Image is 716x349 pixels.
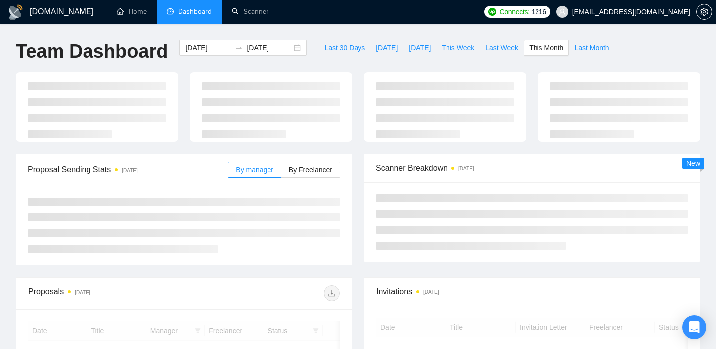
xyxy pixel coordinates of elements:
[532,6,546,17] span: 1216
[559,8,566,15] span: user
[458,166,474,171] time: [DATE]
[8,4,24,20] img: logo
[232,7,268,16] a: searchScanner
[480,40,524,56] button: Last Week
[75,290,90,295] time: [DATE]
[696,4,712,20] button: setting
[28,285,184,301] div: Proposals
[485,42,518,53] span: Last Week
[236,166,273,174] span: By manager
[409,42,431,53] span: [DATE]
[524,40,569,56] button: This Month
[289,166,332,174] span: By Freelancer
[235,44,243,52] span: to
[686,159,700,167] span: New
[179,7,212,16] span: Dashboard
[403,40,436,56] button: [DATE]
[319,40,370,56] button: Last 30 Days
[370,40,403,56] button: [DATE]
[697,8,712,16] span: setting
[376,285,688,298] span: Invitations
[16,40,168,63] h1: Team Dashboard
[442,42,474,53] span: This Week
[117,7,147,16] a: homeHome
[436,40,480,56] button: This Week
[423,289,439,295] time: [DATE]
[324,42,365,53] span: Last 30 Days
[569,40,614,56] button: Last Month
[235,44,243,52] span: swap-right
[499,6,529,17] span: Connects:
[574,42,609,53] span: Last Month
[488,8,496,16] img: upwork-logo.png
[376,42,398,53] span: [DATE]
[682,315,706,339] div: Open Intercom Messenger
[696,8,712,16] a: setting
[185,42,231,53] input: Start date
[529,42,563,53] span: This Month
[247,42,292,53] input: End date
[28,163,228,176] span: Proposal Sending Stats
[376,162,688,174] span: Scanner Breakdown
[122,168,137,173] time: [DATE]
[167,8,174,15] span: dashboard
